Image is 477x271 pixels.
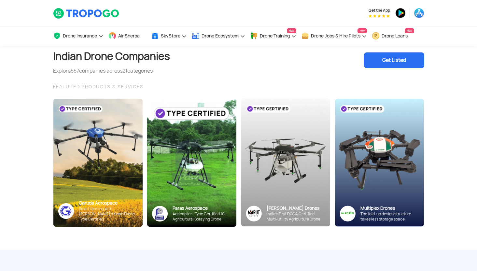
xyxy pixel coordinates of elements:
div: Paras Aerospace [173,205,231,211]
span: Air Sherpa [118,33,140,38]
a: Drone Insurance [53,26,104,46]
div: Garuda Aerospace [79,200,138,206]
span: Drone Insurance [63,33,97,38]
img: paras-logo-banner.png [152,206,168,221]
img: bg_garuda_sky.png [53,99,143,227]
a: Drone TrainingNew [250,26,296,46]
div: The fold-up design structure takes less storage space [360,211,419,222]
div: Explore companies across categories [53,67,170,75]
span: SkyStore [161,33,180,38]
div: Agricopter - Type Certified 10L Agricultural Spraying Drone [173,211,231,222]
span: Drone Loans [382,33,408,38]
img: TropoGo Logo [53,8,120,19]
a: Drone Jobs & Hire PilotsNew [301,26,367,46]
span: 557 [71,67,79,74]
span: Drone Ecosystem [202,33,239,38]
div: [PERSON_NAME] Drones [267,205,325,211]
img: ic_multiplex_sky.png [340,206,356,221]
img: ic_appstore.png [414,8,424,18]
img: ic_playstore.png [395,8,406,18]
a: Drone Ecosystem [192,26,245,46]
span: Drone Jobs & Hire Pilots [311,33,360,38]
a: Drone LoansNew [372,26,414,46]
img: bg_multiplex_sky.png [335,99,424,227]
span: New [287,28,296,33]
span: New [405,28,414,33]
img: bg_marut_sky.png [241,99,330,226]
div: Multiplex Drones [360,205,419,211]
span: Get the App [369,8,390,13]
img: Group%2036313.png [246,206,262,221]
img: paras-card.png [147,99,236,227]
a: SkyStore [151,26,187,46]
div: Smart farming with [PERSON_NAME]’s Kisan Drone - Type Certified [79,206,138,222]
div: FEATURED PRODUCTS & SERVICES [53,83,424,91]
div: India’s First DGCA Certified Multi-Utility Agriculture Drone [267,211,325,222]
img: ic_garuda_sky.png [58,203,74,219]
span: Drone Training [260,33,290,38]
h1: Indian Drone Companies [53,46,170,67]
span: New [358,28,367,33]
span: 21 [122,67,127,74]
div: Get Listed [364,52,424,68]
a: Air Sherpa [108,26,146,46]
img: App Raking [369,14,390,18]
